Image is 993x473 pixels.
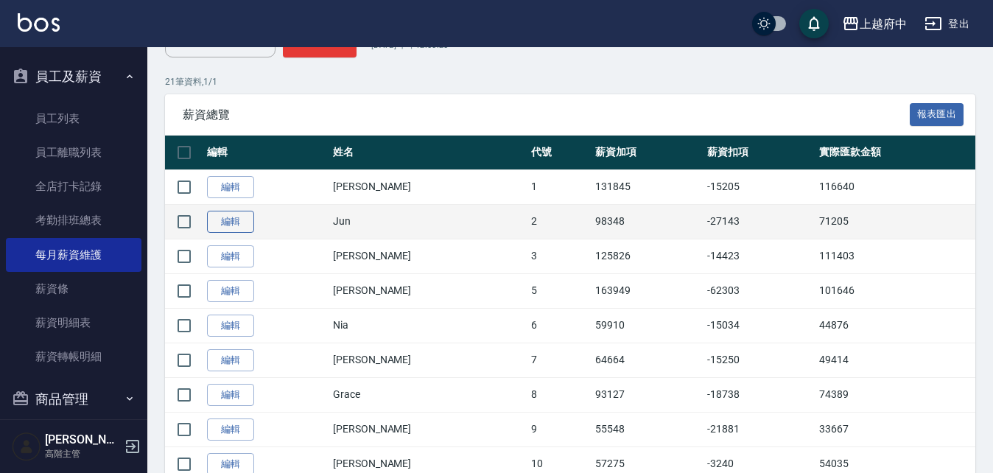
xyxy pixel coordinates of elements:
td: -18738 [703,377,815,412]
a: 薪資條 [6,272,141,306]
button: 報表匯出 [910,103,964,126]
td: [PERSON_NAME] [329,343,527,377]
td: 49414 [815,343,975,377]
td: 163949 [592,273,703,308]
a: 編輯 [207,418,254,441]
a: 編輯 [207,211,254,234]
a: 全店打卡記錄 [6,169,141,203]
td: 6 [527,308,592,343]
img: Person [12,432,41,461]
a: 編輯 [207,280,254,303]
span: 薪資總覽 [183,108,910,122]
a: 報表匯出 [910,107,964,121]
a: 編輯 [207,245,254,268]
td: 2 [527,204,592,239]
p: 高階主管 [45,447,120,460]
a: 編輯 [207,384,254,407]
td: 1 [527,169,592,204]
td: 111403 [815,239,975,273]
td: Jun [329,204,527,239]
a: 編輯 [207,349,254,372]
td: -15034 [703,308,815,343]
td: [PERSON_NAME] [329,273,527,308]
button: save [799,9,829,38]
img: Logo [18,13,60,32]
td: 64664 [592,343,703,377]
td: -14423 [703,239,815,273]
button: 員工及薪資 [6,57,141,96]
td: -62303 [703,273,815,308]
td: 7 [527,343,592,377]
td: [PERSON_NAME] [329,169,527,204]
td: 59910 [592,308,703,343]
a: 員工列表 [6,102,141,136]
td: [PERSON_NAME] [329,239,527,273]
td: 74389 [815,377,975,412]
a: 薪資轉帳明細 [6,340,141,374]
button: 登出 [919,10,975,38]
button: 行銷工具 [6,418,141,456]
td: 116640 [815,169,975,204]
button: 上越府中 [836,9,913,39]
td: 33667 [815,412,975,446]
a: 每月薪資維護 [6,238,141,272]
th: 薪資扣項 [703,136,815,170]
td: 98348 [592,204,703,239]
td: -27143 [703,204,815,239]
th: 實際匯款金額 [815,136,975,170]
td: Grace [329,377,527,412]
th: 薪資加項 [592,136,703,170]
th: 編輯 [203,136,329,170]
a: 員工離職列表 [6,136,141,169]
a: 考勤排班總表 [6,203,141,237]
td: 3 [527,239,592,273]
td: -15205 [703,169,815,204]
td: 44876 [815,308,975,343]
th: 代號 [527,136,592,170]
td: 71205 [815,204,975,239]
td: [PERSON_NAME] [329,412,527,446]
td: -21881 [703,412,815,446]
a: 編輯 [207,176,254,199]
h5: [PERSON_NAME] [45,432,120,447]
td: 101646 [815,273,975,308]
p: 21 筆資料, 1 / 1 [165,75,975,88]
th: 姓名 [329,136,527,170]
td: 55548 [592,412,703,446]
td: Nia [329,308,527,343]
td: 5 [527,273,592,308]
td: 8 [527,377,592,412]
td: 131845 [592,169,703,204]
button: 商品管理 [6,380,141,418]
td: 9 [527,412,592,446]
td: 93127 [592,377,703,412]
td: 125826 [592,239,703,273]
div: 上越府中 [860,15,907,33]
a: 編輯 [207,315,254,337]
td: -15250 [703,343,815,377]
a: 薪資明細表 [6,306,141,340]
